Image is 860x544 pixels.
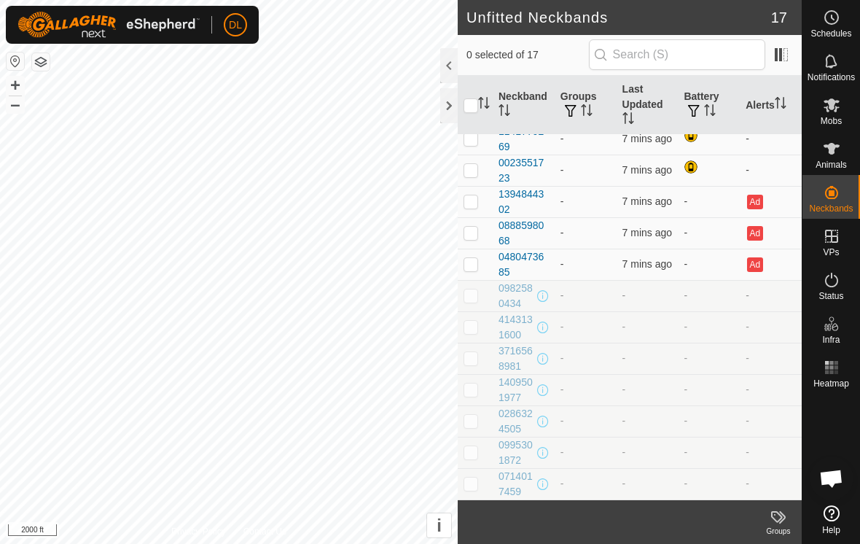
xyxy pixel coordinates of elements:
div: 0888598068 [499,218,549,249]
a: Help [802,500,860,540]
button: – [7,96,24,113]
span: - [622,321,626,333]
span: - [622,384,626,395]
span: Infra [822,335,840,344]
div: 0480473685 [499,249,549,280]
span: Help [822,526,840,535]
td: - [740,374,802,405]
td: - [740,437,802,468]
div: 0995301872 [499,438,534,468]
div: 3716568981 [499,343,534,374]
span: Mobs [821,117,842,125]
th: Neckband [493,76,555,135]
td: - [740,280,802,311]
span: 25 Sep 2025 at 9:46 am [622,164,672,176]
div: 4143131600 [499,312,534,343]
div: 1394844302 [499,187,549,217]
div: 0286324505 [499,406,534,437]
td: - [740,468,802,500]
button: + [7,77,24,94]
button: Ad [747,195,763,209]
th: Battery [678,76,740,135]
td: - [678,374,740,405]
button: Ad [747,226,763,241]
td: - [678,249,740,280]
a: Contact Us [243,525,286,538]
td: - [555,343,617,374]
span: VPs [823,248,839,257]
span: Neckbands [809,204,853,213]
a: Privacy Policy [171,525,226,538]
div: 1409501977 [499,375,534,405]
span: Status [818,292,843,300]
th: Alerts [740,76,802,135]
th: Groups [555,76,617,135]
td: - [678,186,740,217]
p-sorticon: Activate to sort [478,99,490,111]
td: - [555,123,617,155]
td: - [555,405,617,437]
th: Last Updated [617,76,679,135]
div: 0023551723 [499,155,549,186]
td: - [678,405,740,437]
div: 0714017459 [499,469,534,500]
td: - [740,343,802,374]
span: - [622,446,626,458]
span: i [437,516,442,535]
p-sorticon: Activate to sort [704,106,716,118]
span: Heatmap [813,379,849,388]
span: 17 [771,7,787,28]
p-sorticon: Activate to sort [775,99,786,111]
span: - [622,352,626,364]
div: Open chat [810,456,853,500]
span: Schedules [810,29,851,38]
td: - [555,280,617,311]
span: Animals [816,160,847,169]
td: - [740,155,802,186]
td: - [678,437,740,468]
span: 25 Sep 2025 at 9:45 am [622,195,672,207]
td: - [740,311,802,343]
td: - [678,217,740,249]
td: - [740,123,802,155]
img: Gallagher Logo [17,12,200,38]
div: Groups [755,526,802,537]
span: 25 Sep 2025 at 9:45 am [622,258,672,270]
span: - [622,415,626,427]
td: - [555,186,617,217]
td: - [678,468,740,500]
p-sorticon: Activate to sort [622,114,634,126]
td: - [555,155,617,186]
span: 25 Sep 2025 at 9:46 am [622,133,672,144]
div: 0982580434 [499,281,534,311]
td: - [555,311,617,343]
button: Ad [747,257,763,272]
span: - [622,478,626,489]
span: DL [229,18,242,33]
td: - [555,217,617,249]
td: - [555,437,617,468]
p-sorticon: Activate to sort [499,106,510,118]
td: - [555,468,617,500]
td: - [678,343,740,374]
button: Reset Map [7,53,24,70]
button: i [427,513,451,537]
span: 25 Sep 2025 at 9:45 am [622,227,672,238]
td: - [678,311,740,343]
td: - [555,249,617,280]
td: - [740,405,802,437]
button: Map Layers [32,53,50,71]
td: - [555,374,617,405]
input: Search (S) [589,39,765,70]
p-sorticon: Activate to sort [581,106,593,118]
div: 1141779269 [499,124,549,155]
span: 0 selected of 17 [466,47,589,63]
span: Notifications [808,73,855,82]
h2: Unfitted Neckbands [466,9,771,26]
span: - [622,290,626,301]
td: - [678,280,740,311]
